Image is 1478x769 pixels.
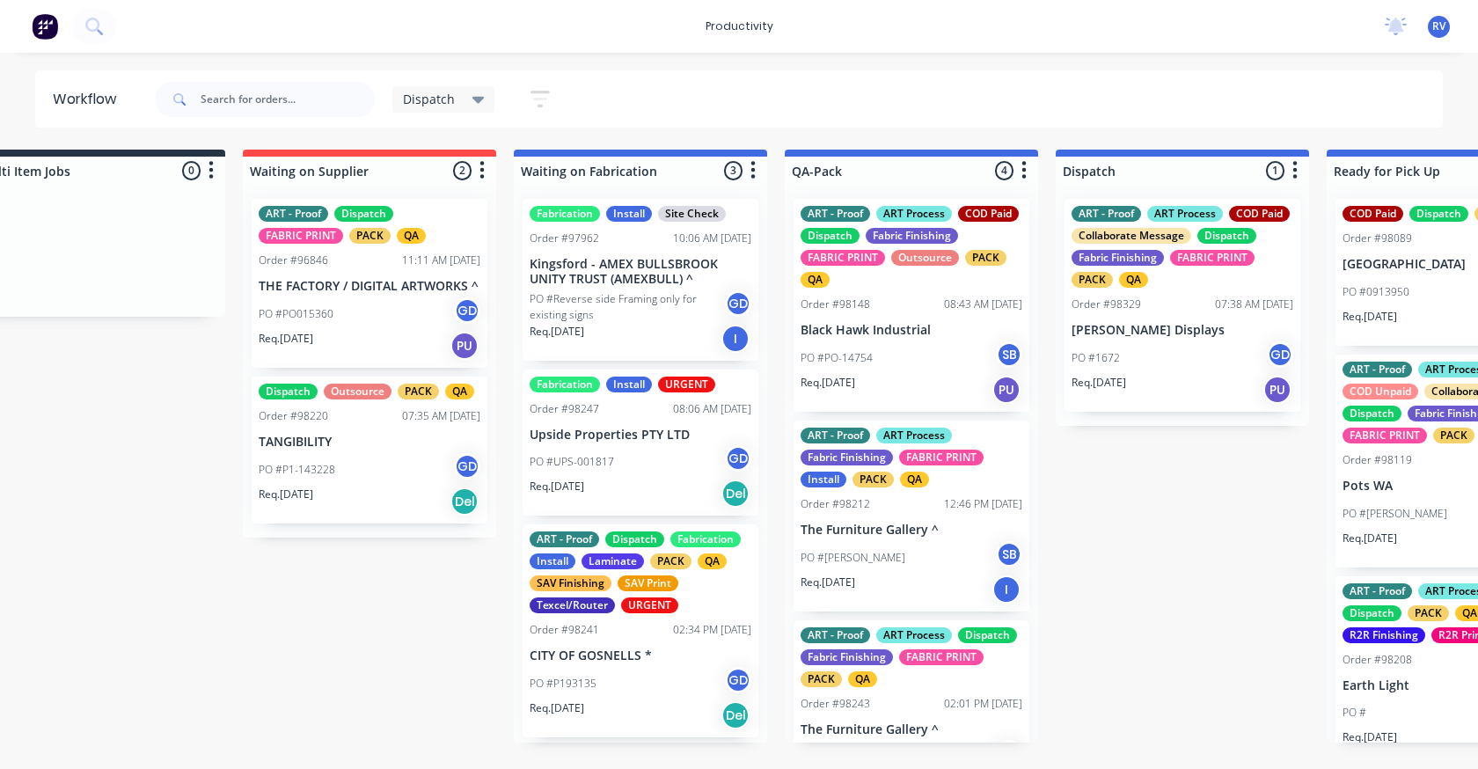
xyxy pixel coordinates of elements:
[866,228,958,244] div: Fabric Finishing
[721,480,750,508] div: Del
[530,648,751,663] p: CITY OF GOSNELLS *
[1343,583,1412,599] div: ART - Proof
[334,206,393,222] div: Dispatch
[852,472,894,487] div: PACK
[32,13,58,40] img: Factory
[450,487,479,516] div: Del
[1343,705,1366,721] p: PO #
[1072,206,1141,222] div: ART - Proof
[582,553,644,569] div: Laminate
[1343,729,1397,745] p: Req. [DATE]
[1229,206,1290,222] div: COD Paid
[670,531,741,547] div: Fabrication
[1072,250,1164,266] div: Fabric Finishing
[445,384,474,399] div: QA
[1072,350,1120,366] p: PO #1672
[801,375,855,391] p: Req. [DATE]
[1197,228,1256,244] div: Dispatch
[201,82,375,117] input: Search for orders...
[1072,228,1191,244] div: Collaborate Message
[801,272,830,288] div: QA
[259,462,335,478] p: PO #P1-143228
[900,472,929,487] div: QA
[259,279,480,294] p: THE FACTORY / DIGITAL ARTWORKS ^
[1147,206,1223,222] div: ART Process
[530,231,599,246] div: Order #97962
[259,384,318,399] div: Dispatch
[1432,18,1445,34] span: RV
[1343,452,1412,468] div: Order #98119
[530,531,599,547] div: ART - Proof
[259,331,313,347] p: Req. [DATE]
[1343,428,1427,443] div: FABRIC PRINT
[1263,376,1291,404] div: PU
[721,325,750,353] div: I
[1433,428,1474,443] div: PACK
[530,428,751,443] p: Upside Properties PTY LTD
[1343,506,1447,522] p: PO #[PERSON_NAME]
[1343,605,1401,621] div: Dispatch
[1065,199,1300,412] div: ART - ProofART ProcessCOD PaidCollaborate MessageDispatchFabric FinishingFABRIC PRINTPACKQAOrder ...
[1072,375,1126,391] p: Req. [DATE]
[259,206,328,222] div: ART - Proof
[450,332,479,360] div: PU
[530,291,725,323] p: PO #Reverse side Framing only for existing signs
[650,553,691,569] div: PACK
[621,597,678,613] div: URGENT
[1119,272,1148,288] div: QA
[1267,341,1293,368] div: GD
[725,667,751,693] div: GD
[398,384,439,399] div: PACK
[801,722,1022,737] p: The Furniture Gallery ^
[259,228,343,244] div: FABRIC PRINT
[402,408,480,424] div: 07:35 AM [DATE]
[530,206,600,222] div: Fabrication
[349,228,391,244] div: PACK
[530,622,599,638] div: Order #98241
[606,206,652,222] div: Install
[1215,297,1293,312] div: 07:38 AM [DATE]
[725,445,751,472] div: GD
[899,649,984,665] div: FABRIC PRINT
[523,370,758,516] div: FabricationInstallURGENTOrder #9824708:06 AM [DATE]Upside Properties PTY LTDPO #UPS-001817GDReq.[...
[454,297,480,324] div: GD
[454,453,480,480] div: GD
[899,450,984,465] div: FABRIC PRINT
[794,421,1029,612] div: ART - ProofART ProcessFabric FinishingFABRIC PRINTInstallPACKQAOrder #9821212:46 PM [DATE]The Fur...
[996,541,1022,568] div: SB
[530,676,596,692] p: PO #P193135
[801,575,855,590] p: Req. [DATE]
[801,696,870,712] div: Order #98243
[1170,250,1255,266] div: FABRIC PRINT
[673,622,751,638] div: 02:34 PM [DATE]
[721,701,750,729] div: Del
[801,428,870,443] div: ART - Proof
[1343,406,1401,421] div: Dispatch
[1408,605,1449,621] div: PACK
[944,696,1022,712] div: 02:01 PM [DATE]
[992,575,1021,604] div: I
[801,496,870,512] div: Order #98212
[725,290,751,317] div: GD
[1343,284,1409,300] p: PO #0913950
[523,199,758,361] div: FabricationInstallSite CheckOrder #9796210:06 AM [DATE]Kingsford - AMEX BULLSBROOK UNITY TRUST (A...
[801,323,1022,338] p: Black Hawk Industrial
[618,575,678,591] div: SAV Print
[697,13,782,40] div: productivity
[530,575,611,591] div: SAV Finishing
[530,324,584,340] p: Req. [DATE]
[848,671,877,687] div: QA
[53,89,125,110] div: Workflow
[259,306,333,322] p: PO #PO015360
[673,401,751,417] div: 08:06 AM [DATE]
[673,231,751,246] div: 10:06 AM [DATE]
[1072,272,1113,288] div: PACK
[1343,206,1403,222] div: COD Paid
[530,700,584,716] p: Req. [DATE]
[996,740,1022,766] div: SB
[1343,627,1425,643] div: R2R Finishing
[530,454,614,470] p: PO #UPS-001817
[1343,531,1397,546] p: Req. [DATE]
[1343,231,1412,246] div: Order #98089
[259,253,328,268] div: Order #96846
